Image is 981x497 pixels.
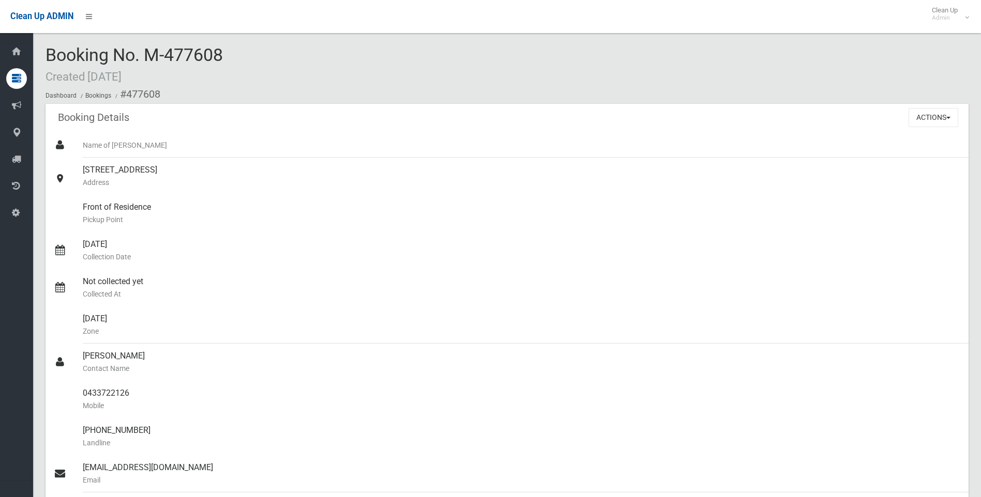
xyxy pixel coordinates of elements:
a: [EMAIL_ADDRESS][DOMAIN_NAME]Email [46,455,969,492]
small: Mobile [83,399,960,412]
div: 0433722126 [83,381,960,418]
small: Collection Date [83,251,960,263]
small: Landline [83,437,960,449]
div: [EMAIL_ADDRESS][DOMAIN_NAME] [83,455,960,492]
a: Dashboard [46,92,77,99]
small: Created [DATE] [46,70,122,83]
div: [PHONE_NUMBER] [83,418,960,455]
li: #477608 [113,85,160,104]
a: Bookings [85,92,111,99]
small: Collected At [83,288,960,300]
small: Zone [83,325,960,337]
div: [DATE] [83,232,960,269]
small: Email [83,474,960,486]
small: Admin [932,14,958,22]
span: Clean Up ADMIN [10,11,73,21]
button: Actions [909,108,958,127]
header: Booking Details [46,107,142,128]
div: [PERSON_NAME] [83,344,960,381]
div: Not collected yet [83,269,960,306]
small: Address [83,176,960,189]
span: Clean Up [927,6,968,22]
small: Pickup Point [83,213,960,226]
div: [STREET_ADDRESS] [83,158,960,195]
div: [DATE] [83,306,960,344]
div: Front of Residence [83,195,960,232]
small: Name of [PERSON_NAME] [83,139,960,151]
span: Booking No. M-477608 [46,44,223,85]
small: Contact Name [83,362,960,375]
